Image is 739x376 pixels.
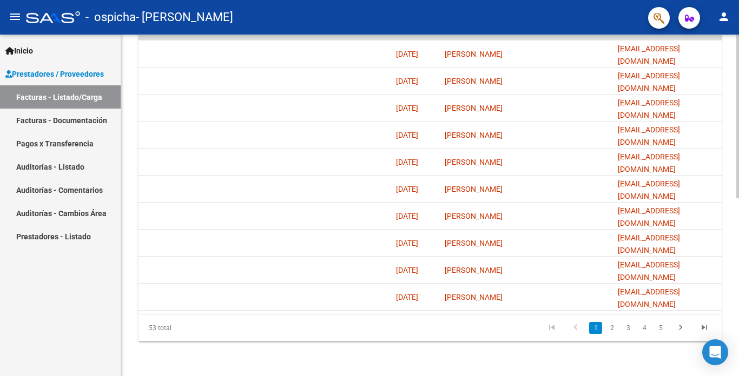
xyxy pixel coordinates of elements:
span: [EMAIL_ADDRESS][DOMAIN_NAME] [618,71,680,92]
span: [PERSON_NAME] [445,131,503,139]
div: Open Intercom Messenger [702,339,728,365]
span: [DATE] [396,77,418,85]
span: Inicio [5,45,33,57]
span: [EMAIL_ADDRESS][DOMAIN_NAME] [618,206,680,227]
span: [DATE] [396,212,418,220]
span: [EMAIL_ADDRESS][DOMAIN_NAME] [618,152,680,173]
span: [DATE] [396,50,418,58]
span: [PERSON_NAME] [445,266,503,274]
span: [PERSON_NAME] [445,293,503,301]
a: 3 [622,322,635,334]
span: - ospicha [85,5,136,29]
a: 5 [654,322,667,334]
span: [DATE] [396,158,418,166]
span: Prestadores / Proveedores [5,68,104,80]
a: go to last page [694,322,715,334]
span: [PERSON_NAME] [445,212,503,220]
li: page 5 [652,319,669,337]
span: [PERSON_NAME] [445,50,503,58]
span: [EMAIL_ADDRESS][DOMAIN_NAME] [618,287,680,308]
span: - [PERSON_NAME] [136,5,233,29]
span: [DATE] [396,266,418,274]
span: [PERSON_NAME] [445,158,503,166]
span: [DATE] [396,104,418,112]
span: [EMAIL_ADDRESS][DOMAIN_NAME] [618,233,680,254]
a: 2 [605,322,618,334]
span: [EMAIL_ADDRESS][DOMAIN_NAME] [618,125,680,146]
span: [EMAIL_ADDRESS][DOMAIN_NAME] [618,44,680,65]
span: [EMAIL_ADDRESS][DOMAIN_NAME] [618,260,680,281]
span: [PERSON_NAME] [445,185,503,193]
li: page 2 [604,319,620,337]
li: page 1 [588,319,604,337]
div: 53 total [138,314,253,341]
li: page 3 [620,319,636,337]
span: [DATE] [396,131,418,139]
span: [DATE] [396,239,418,247]
li: page 4 [636,319,652,337]
span: [DATE] [396,293,418,301]
a: go to first page [542,322,562,334]
span: [PERSON_NAME] [445,104,503,112]
span: [EMAIL_ADDRESS][DOMAIN_NAME] [618,98,680,119]
span: [DATE] [396,185,418,193]
span: [PERSON_NAME] [445,239,503,247]
mat-icon: menu [9,10,22,23]
span: [PERSON_NAME] [445,77,503,85]
a: 1 [589,322,602,334]
a: go to previous page [565,322,586,334]
a: 4 [638,322,651,334]
span: [EMAIL_ADDRESS][DOMAIN_NAME] [618,179,680,200]
mat-icon: person [717,10,730,23]
a: go to next page [670,322,691,334]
